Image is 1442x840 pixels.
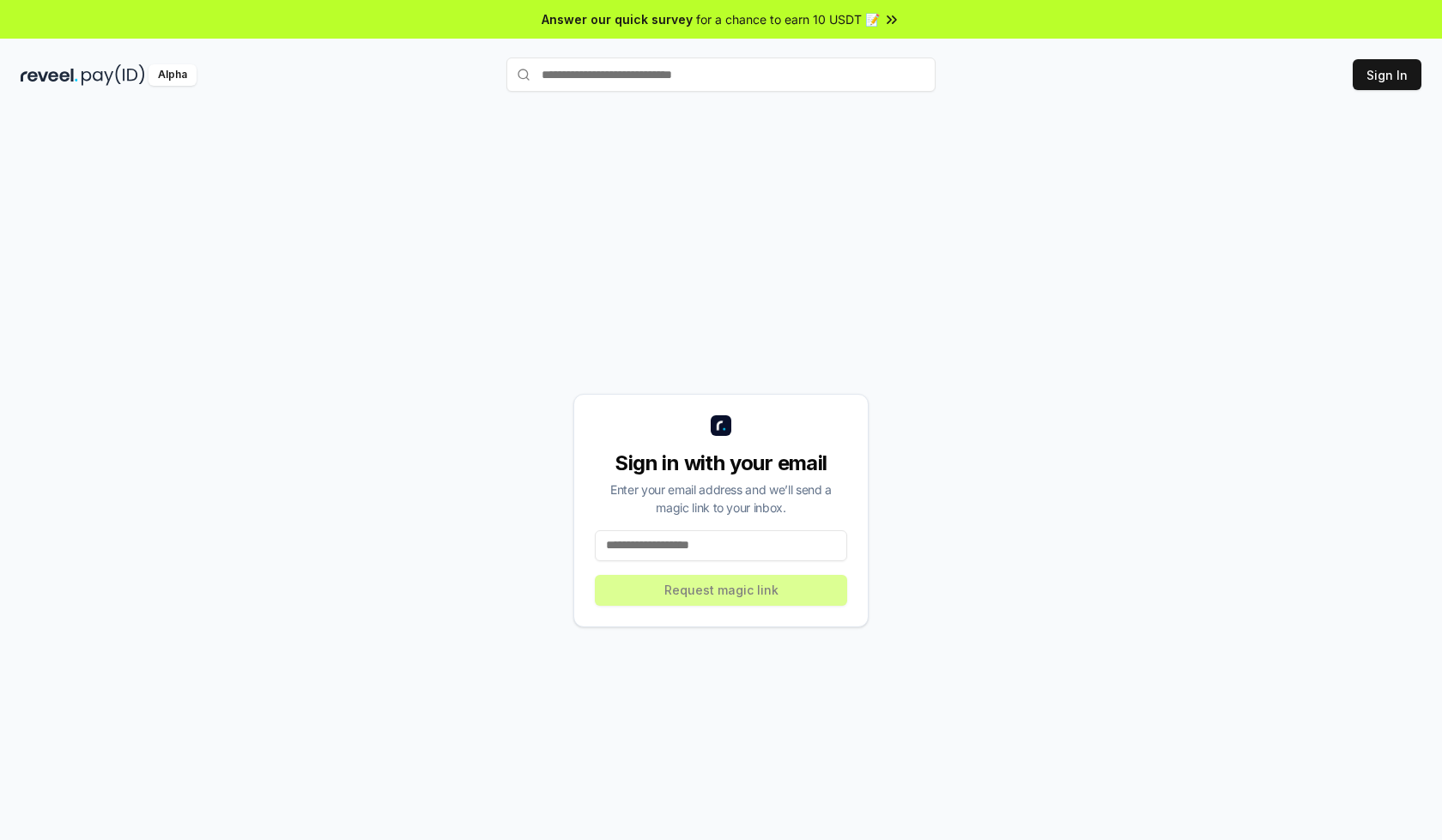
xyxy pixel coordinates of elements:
[82,64,145,86] img: pay_id
[148,64,197,86] div: Alpha
[595,450,847,477] div: Sign in with your email
[1353,59,1421,90] button: Sign In
[696,10,880,28] span: for a chance to earn 10 USDT 📝
[542,10,693,28] span: Answer our quick survey
[711,415,731,436] img: logo_small
[21,64,78,86] img: reveel_dark
[595,480,847,517] div: Enter your email address and we’ll send a magic link to your inbox.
